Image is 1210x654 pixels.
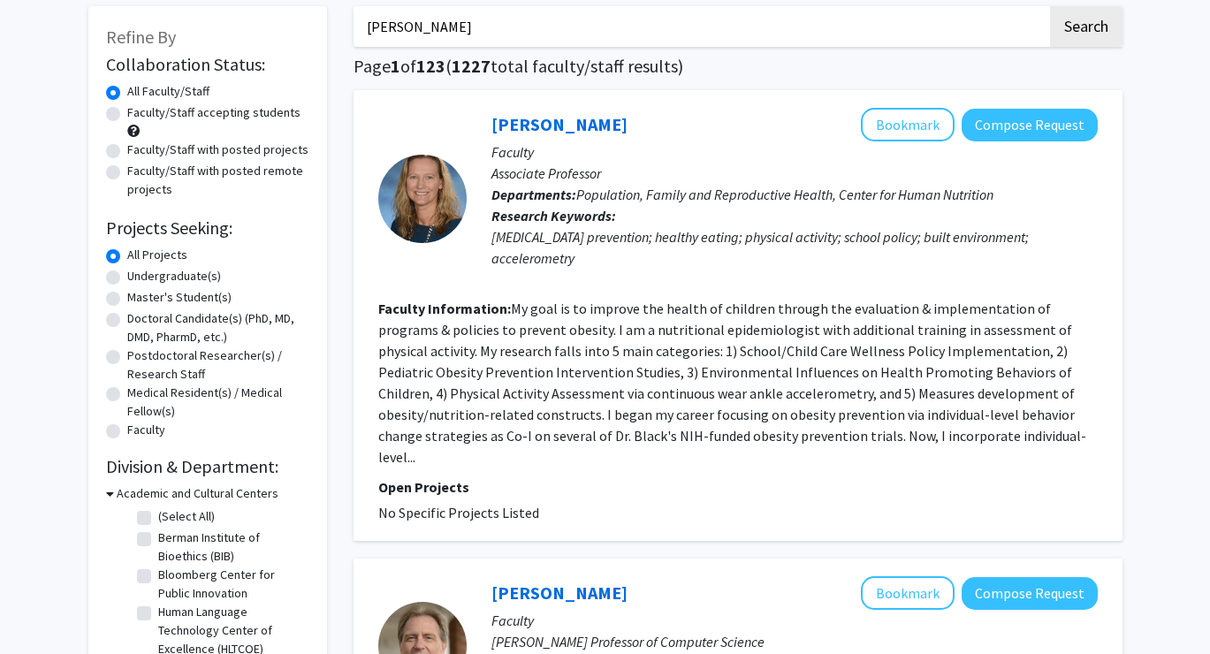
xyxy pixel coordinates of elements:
fg-read-more: My goal is to improve the health of children through the evaluation & implementation of programs ... [378,300,1086,466]
label: Medical Resident(s) / Medical Fellow(s) [127,384,309,421]
label: Faculty/Staff with posted projects [127,141,308,159]
span: 1227 [452,55,491,77]
label: All Projects [127,246,187,264]
span: 123 [416,55,445,77]
label: Berman Institute of Bioethics (BIB) [158,529,305,566]
span: Refine By [106,26,176,48]
b: Faculty Information: [378,300,511,317]
h2: Projects Seeking: [106,217,309,239]
div: [MEDICAL_DATA] prevention; healthy eating; physical activity; school policy; built environment; a... [491,226,1098,269]
label: Bloomberg Center for Public Innovation [158,566,305,603]
p: [PERSON_NAME] Professor of Computer Science [491,631,1098,652]
p: Open Projects [378,476,1098,498]
p: Faculty [491,610,1098,631]
button: Compose Request to Greg Hager [962,577,1098,610]
button: Compose Request to Erin Hager [962,109,1098,141]
label: Postdoctoral Researcher(s) / Research Staff [127,346,309,384]
label: Undergraduate(s) [127,267,221,285]
label: (Select All) [158,507,215,526]
span: 1 [391,55,400,77]
b: Departments: [491,186,576,203]
h2: Collaboration Status: [106,54,309,75]
h2: Division & Department: [106,456,309,477]
input: Search Keywords [354,6,1047,47]
a: [PERSON_NAME] [491,582,628,604]
button: Search [1050,6,1122,47]
p: Faculty [491,141,1098,163]
label: All Faculty/Staff [127,82,209,101]
p: Associate Professor [491,163,1098,184]
h3: Academic and Cultural Centers [117,484,278,503]
label: Faculty/Staff accepting students [127,103,301,122]
h1: Page of ( total faculty/staff results) [354,56,1122,77]
button: Add Erin Hager to Bookmarks [861,108,955,141]
label: Master's Student(s) [127,288,232,307]
label: Faculty/Staff with posted remote projects [127,162,309,199]
a: [PERSON_NAME] [491,113,628,135]
span: No Specific Projects Listed [378,504,539,521]
span: Population, Family and Reproductive Health, Center for Human Nutrition [576,186,993,203]
label: Faculty [127,421,165,439]
button: Add Greg Hager to Bookmarks [861,576,955,610]
label: Doctoral Candidate(s) (PhD, MD, DMD, PharmD, etc.) [127,309,309,346]
iframe: Chat [13,574,75,641]
b: Research Keywords: [491,207,616,224]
